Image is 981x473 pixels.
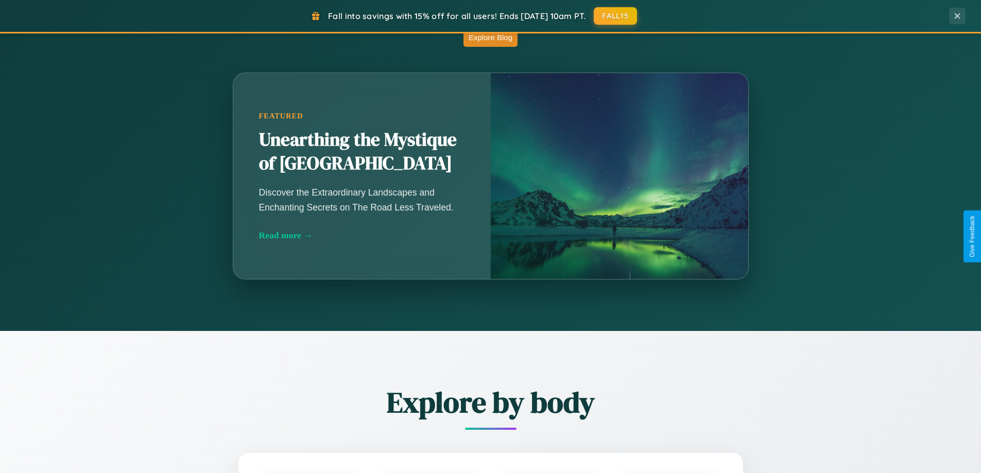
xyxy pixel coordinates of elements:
[259,128,465,176] h2: Unearthing the Mystique of [GEOGRAPHIC_DATA]
[259,185,465,214] p: Discover the Extraordinary Landscapes and Enchanting Secrets on The Road Less Traveled.
[182,382,800,422] h2: Explore by body
[594,7,637,25] button: FALL15
[259,112,465,120] div: Featured
[328,11,586,21] span: Fall into savings with 15% off for all users! Ends [DATE] 10am PT.
[463,28,518,47] button: Explore Blog
[969,216,976,257] div: Give Feedback
[259,230,465,241] div: Read more →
